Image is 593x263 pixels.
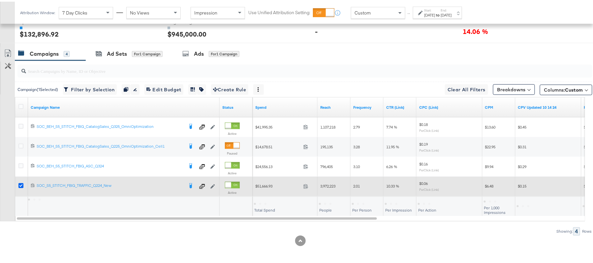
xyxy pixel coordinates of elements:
[37,122,184,128] div: SOC_BEH_S5_STITCH_FBIG_CatalogSales_Q325_OmniOptimization
[353,103,381,108] a: The average number of times your ad was served to each person.
[37,142,184,149] a: SOC_BEH_S5_STITCH_FBIG_CatalogSales_Q225_OmniOptimization_Cell1
[419,120,428,125] span: $0.18
[565,85,583,91] span: Custom
[20,28,59,37] div: $132,896.92
[211,83,248,93] button: Create Rule
[573,226,580,234] div: 4
[385,206,412,211] span: Per Impression
[448,84,485,92] span: Clear All Filters
[419,180,428,185] span: $0.06
[320,182,335,187] span: 3,972,223
[248,8,310,14] label: Use Unified Attribution Setting:
[130,8,149,14] span: No Views
[386,162,397,167] span: 6.26 %
[353,182,360,187] span: 2.01
[31,103,217,108] a: Your campaign name.
[424,11,435,16] div: [DATE]
[209,49,239,55] div: for 1 Campaign
[485,182,494,187] span: $6.48
[485,143,496,148] span: $22.95
[255,182,301,187] span: $51,666.93
[386,123,397,128] span: 7.74 %
[419,186,439,190] sub: Per Click (Link)
[194,48,204,56] div: Ads
[213,84,246,92] span: Create Rule
[65,84,115,92] span: Filter by Selection
[419,160,428,165] span: $0.16
[485,123,496,128] span: $13.60
[544,85,583,92] span: Columns:
[37,162,184,167] div: SOC_BEH_S5_STITCH_FBIG_ASC_Q324
[518,162,527,167] span: $0.29
[518,143,527,148] span: $0.31
[64,49,70,55] div: 4
[225,189,240,193] label: Active
[255,162,301,167] span: $24,556.13
[254,206,275,211] span: Total Spend
[194,8,217,14] span: Impression
[419,140,428,145] span: $0.19
[225,130,240,134] label: Active
[255,103,315,108] a: The total amount spent to date.
[493,83,535,93] button: Breakdowns
[353,143,360,148] span: 3.28
[26,60,540,73] input: Search Campaigns by Name, ID or Objective
[107,48,127,56] div: Ad Sets
[320,162,333,167] span: 796,405
[424,7,435,11] label: Start:
[441,11,452,16] div: [DATE]
[17,85,58,91] div: Campaign ( 1 Selected)
[540,83,592,94] button: Columns:Custom
[37,142,184,147] div: SOC_BEH_S5_STITCH_FBIG_CatalogSales_Q225_OmniOptimization_Cell1
[419,103,480,108] a: The average cost for each link click you've received from your ad.
[518,182,527,187] span: $0.15
[582,228,592,232] div: Rows
[556,228,573,232] div: Showing:
[255,143,301,148] span: $14,678.51
[355,8,371,14] span: Custom
[441,7,452,11] label: End:
[255,123,301,128] span: $41,995.35
[386,103,414,108] a: The number of clicks received on a link in your ad divided by the number of impressions.
[485,103,513,108] a: The average cost you've paid to have 1,000 impressions of your ad.
[518,123,527,128] span: $0.45
[37,122,184,129] a: SOC_BEH_S5_STITCH_FBIG_CatalogSales_Q325_OmniOptimization
[37,182,184,187] div: SOC_S5_STITCH_FBIG_TRAFFIC_Q224_New
[518,103,579,108] a: Updated Adobe CPV
[435,11,441,16] strong: to
[225,150,240,154] label: Paused
[353,162,360,167] span: 3.10
[146,84,181,92] span: Edit Budget
[315,25,318,35] div: -
[30,48,59,56] div: Campaigns
[418,206,436,211] span: Per Action
[320,103,348,108] a: The number of people your ad was served to.
[386,143,399,148] span: 11.95 %
[419,166,439,170] sub: Per Click (Link)
[386,182,399,187] span: 10.33 %
[62,8,87,14] span: 7 Day Clicks
[222,103,250,108] a: Shows the current state of your Ad Campaign.
[485,162,494,167] span: $9.94
[463,25,488,34] span: 14.06 %
[132,49,163,55] div: for 1 Campaign
[144,83,183,93] button: Edit Budget
[319,206,332,211] span: People
[419,147,439,151] sub: Per Click (Link)
[445,83,488,93] button: Clear All Filters
[320,123,335,128] span: 1,107,218
[353,123,360,128] span: 2.79
[20,9,55,14] div: Attribution Window:
[406,11,412,14] span: ↑
[225,169,240,174] label: Active
[419,127,439,131] sub: Per Click (Link)
[484,204,506,214] span: Per 1,000 Impressions
[352,206,372,211] span: Per Person
[63,83,117,93] button: Filter by Selection
[37,162,184,168] a: SOC_BEH_S5_STITCH_FBIG_ASC_Q324
[320,143,333,148] span: 195,135
[168,28,206,37] div: $945,000.00
[37,182,184,188] a: SOC_S5_STITCH_FBIG_TRAFFIC_Q224_New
